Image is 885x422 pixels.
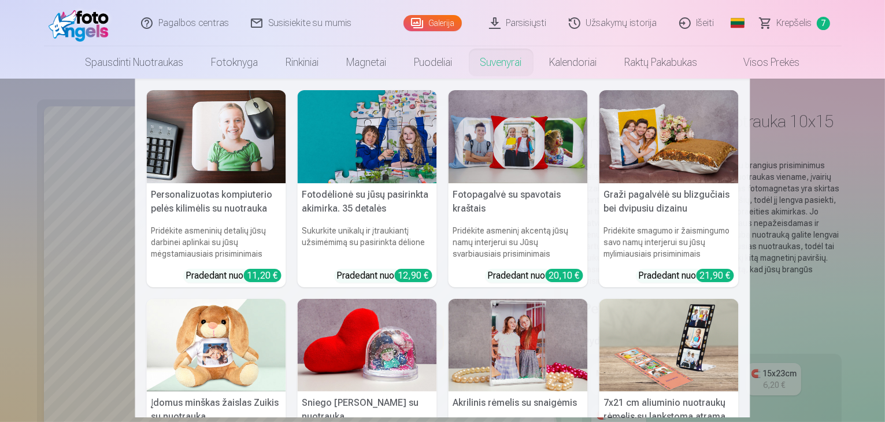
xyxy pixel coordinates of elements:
a: Puodeliai [401,46,466,79]
img: Fotodėlionė su jūsų pasirinkta akimirka. 35 detalės [298,90,437,183]
h5: Fotodėlionė su jūsų pasirinkta akimirka. 35 detalės [298,183,437,220]
a: Spausdinti nuotraukas [72,46,198,79]
img: Akrilinis rėmelis su snaigėmis [449,299,588,392]
h5: Akrilinis rėmelis su snaigėmis [449,391,588,414]
h5: Fotopagalvė su spavotais kraštais [449,183,588,220]
div: Pradedant nuo [186,269,282,283]
h5: Graži pagalvėlė su blizgučiais bei dvipusiu dizainu [599,183,739,220]
div: 21,90 € [697,269,734,282]
img: Įdomus minškas žaislas Zuikis su nuotrauka [147,299,286,392]
a: Personalizuotas kompiuterio pelės kilimėlis su nuotraukaPersonalizuotas kompiuterio pelės kilimėl... [147,90,286,287]
a: Fotodėlionė su jūsų pasirinkta akimirka. 35 detalėsFotodėlionė su jūsų pasirinkta akimirka. 35 de... [298,90,437,287]
div: 11,20 € [244,269,282,282]
div: Pradedant nuo [488,269,583,283]
img: Fotopagalvė su spavotais kraštais [449,90,588,183]
a: Graži pagalvėlė su blizgučiais bei dvipusiu dizainuGraži pagalvėlė su blizgučiais bei dvipusiu di... [599,90,739,287]
img: Graži pagalvėlė su blizgučiais bei dvipusiu dizainu [599,90,739,183]
a: Magnetai [333,46,401,79]
img: 7x21 cm aliuminio nuotraukų rėmelis su lankstoma atrama (3 nuotraukos) [599,299,739,392]
a: Visos prekės [712,46,814,79]
h6: Pridėkite smagumo ir žaismingumo savo namų interjerui su jūsų mylimiausiais prisiminimais [599,220,739,264]
a: Galerija [403,15,462,31]
img: Personalizuotas kompiuterio pelės kilimėlis su nuotrauka [147,90,286,183]
a: Suvenyrai [466,46,536,79]
img: Sniego kamuolys su nuotrauka [298,299,437,392]
div: 12,90 € [395,269,432,282]
a: Rinkiniai [272,46,333,79]
div: Pradedant nuo [337,269,432,283]
h5: Personalizuotas kompiuterio pelės kilimėlis su nuotrauka [147,183,286,220]
div: Pradedant nuo [639,269,734,283]
a: Fotoknyga [198,46,272,79]
span: Krepšelis [777,16,812,30]
div: 20,10 € [546,269,583,282]
span: 7 [817,17,830,30]
a: Raktų pakabukas [611,46,712,79]
h6: Pridėkite asmeninį akcentą jūsų namų interjerui su Jūsų svarbiausiais prisiminimais [449,220,588,264]
img: /fa2 [49,5,115,42]
h6: Pridėkite asmeninių detalių jūsų darbinei aplinkai su jūsų mėgstamiausiais prisiminimais [147,220,286,264]
h6: Sukurkite unikalų ir įtraukiantį užsimėmimą su pasirinkta dėlione [298,220,437,264]
a: Kalendoriai [536,46,611,79]
a: Fotopagalvė su spavotais kraštaisFotopagalvė su spavotais kraštaisPridėkite asmeninį akcentą jūsų... [449,90,588,287]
